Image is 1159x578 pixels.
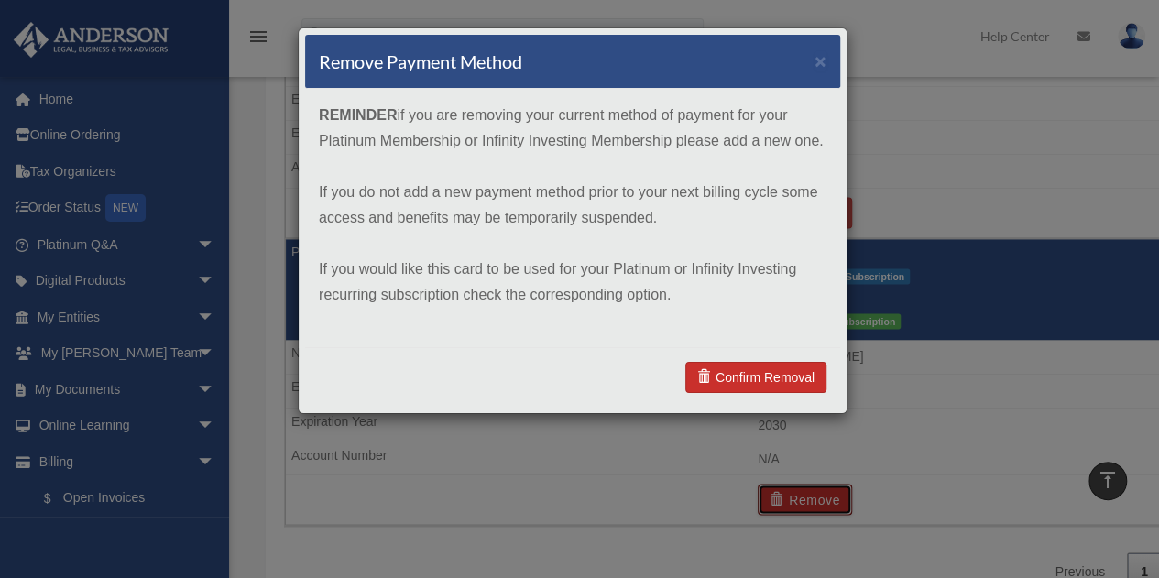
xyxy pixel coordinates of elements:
[685,362,826,393] a: Confirm Removal
[319,107,397,123] strong: REMINDER
[319,256,826,308] p: If you would like this card to be used for your Platinum or Infinity Investing recurring subscrip...
[319,180,826,231] p: If you do not add a new payment method prior to your next billing cycle some access and benefits ...
[305,89,840,347] div: if you are removing your current method of payment for your Platinum Membership or Infinity Inves...
[319,49,522,74] h4: Remove Payment Method
[815,51,826,71] button: ×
